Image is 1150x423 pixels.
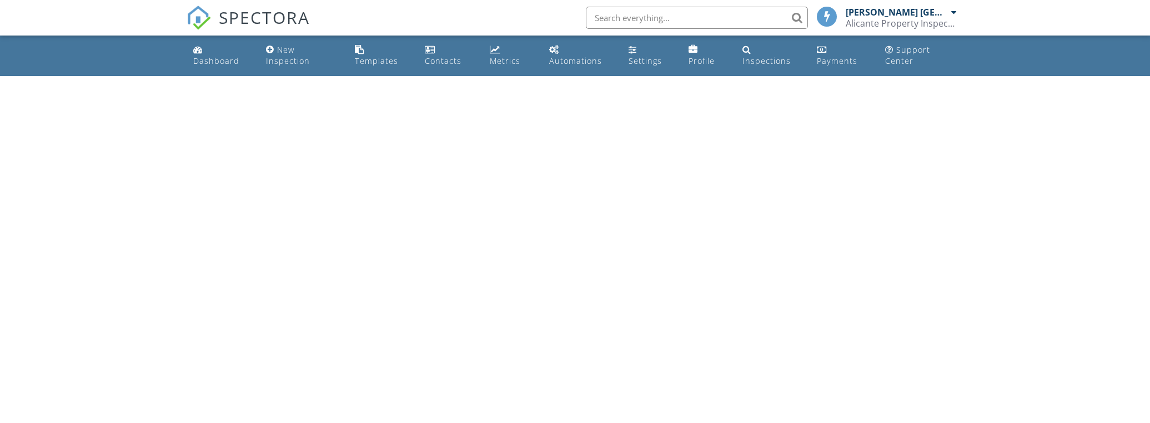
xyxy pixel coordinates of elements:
div: Templates [355,56,398,66]
a: Contacts [420,40,476,72]
div: Automations [549,56,602,66]
div: Inspections [742,56,791,66]
a: Metrics [485,40,536,72]
a: New Inspection [262,40,342,72]
a: Automations (Basic) [545,40,616,72]
a: Company Profile [684,40,729,72]
div: Metrics [490,56,520,66]
span: SPECTORA [219,6,310,29]
a: Payments [812,40,872,72]
a: Dashboard [189,40,253,72]
div: Settings [629,56,662,66]
a: Inspections [738,40,804,72]
a: Settings [624,40,675,72]
a: SPECTORA [187,15,310,38]
div: New Inspection [266,44,310,66]
div: Profile [689,56,715,66]
div: Alicante Property Inspections Services [846,18,957,29]
input: Search everything... [586,7,808,29]
a: Templates [350,40,412,72]
img: The Best Home Inspection Software - Spectora [187,6,211,30]
div: [PERSON_NAME] [GEOGRAPHIC_DATA] [846,7,948,18]
div: Dashboard [193,56,239,66]
div: Payments [817,56,857,66]
a: Support Center [881,40,962,72]
div: Contacts [425,56,461,66]
div: Support Center [885,44,930,66]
